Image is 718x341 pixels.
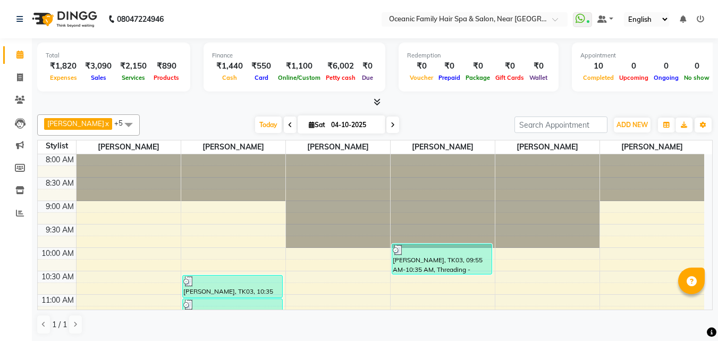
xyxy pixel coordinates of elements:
a: x [104,119,109,128]
span: Package [463,74,493,81]
div: Stylist [38,140,76,152]
div: 10:30 AM [39,271,76,282]
span: [PERSON_NAME] [495,140,599,154]
div: 9:00 AM [44,201,76,212]
div: ₹0 [463,60,493,72]
span: Wallet [527,74,550,81]
div: ₹0 [527,60,550,72]
div: Finance [212,51,377,60]
div: 0 [681,60,712,72]
div: [PERSON_NAME], TK03, 09:55 AM-10:35 AM, Threading - Eyebrow,Threading - Full Face [392,244,492,274]
div: [PERSON_NAME], TK03, 10:35 AM-11:05 AM, Hair - Shaving [183,276,282,297]
span: No show [681,74,712,81]
span: [PERSON_NAME] [391,140,495,154]
span: Prepaid [436,74,463,81]
div: ₹1,820 [46,60,81,72]
iframe: chat widget [673,298,707,330]
div: 0 [651,60,681,72]
span: [PERSON_NAME] [47,119,104,128]
div: ₹0 [436,60,463,72]
span: Services [119,74,148,81]
span: Voucher [407,74,436,81]
input: 2025-10-04 [328,117,381,133]
button: ADD NEW [614,118,651,132]
b: 08047224946 [117,4,164,34]
div: ₹0 [358,60,377,72]
div: ₹3,090 [81,60,116,72]
div: Total [46,51,182,60]
div: ₹2,150 [116,60,151,72]
div: [PERSON_NAME], TK05, 11:05 AM-11:50 AM, Hair - Hair Wash And Blow Dry [183,299,282,332]
span: Cash [219,74,240,81]
div: 9:30 AM [44,224,76,236]
div: 11:00 AM [39,295,76,306]
div: 10 [580,60,616,72]
span: Upcoming [616,74,651,81]
span: Sat [306,121,328,129]
span: Products [151,74,182,81]
span: [PERSON_NAME] [181,140,285,154]
div: 8:30 AM [44,178,76,189]
div: 8:00 AM [44,154,76,165]
span: Gift Cards [493,74,527,81]
div: ₹1,100 [275,60,323,72]
span: Petty cash [323,74,358,81]
span: ADD NEW [616,121,648,129]
span: [PERSON_NAME] [600,140,705,154]
div: Appointment [580,51,712,60]
div: ₹0 [407,60,436,72]
span: [PERSON_NAME] [286,140,390,154]
span: Online/Custom [275,74,323,81]
span: Ongoing [651,74,681,81]
span: Card [252,74,271,81]
div: ₹1,440 [212,60,247,72]
span: +5 [114,119,131,127]
div: Redemption [407,51,550,60]
span: 1 / 1 [52,319,67,330]
img: logo [27,4,100,34]
span: Expenses [47,74,80,81]
div: 0 [616,60,651,72]
div: ₹550 [247,60,275,72]
input: Search Appointment [514,117,607,133]
div: ₹890 [151,60,182,72]
div: 10:00 AM [39,248,76,259]
div: ₹0 [493,60,527,72]
div: ₹6,002 [323,60,358,72]
span: Due [359,74,376,81]
span: Completed [580,74,616,81]
span: [PERSON_NAME] [77,140,181,154]
span: Sales [88,74,109,81]
span: Today [255,117,282,133]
